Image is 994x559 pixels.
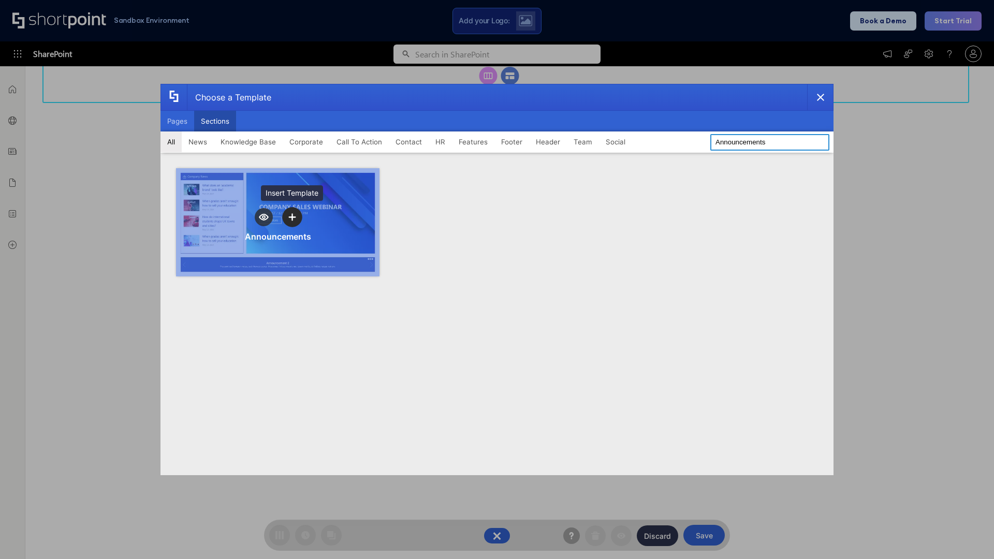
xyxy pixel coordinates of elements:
[187,84,271,110] div: Choose a Template
[160,131,182,152] button: All
[567,131,599,152] button: Team
[330,131,389,152] button: Call To Action
[214,131,283,152] button: Knowledge Base
[494,131,529,152] button: Footer
[283,131,330,152] button: Corporate
[160,111,194,131] button: Pages
[429,131,452,152] button: HR
[182,131,214,152] button: News
[529,131,567,152] button: Header
[942,509,994,559] iframe: Chat Widget
[389,131,429,152] button: Contact
[245,231,311,242] div: Announcements
[599,131,632,152] button: Social
[194,111,236,131] button: Sections
[710,134,829,151] input: Search
[452,131,494,152] button: Features
[160,84,834,475] div: template selector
